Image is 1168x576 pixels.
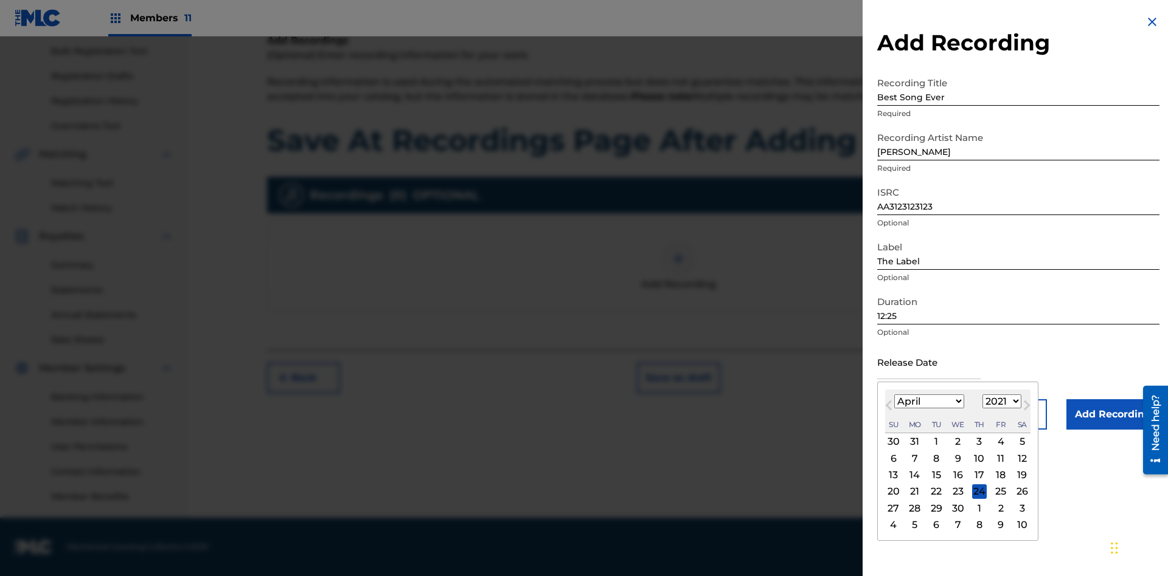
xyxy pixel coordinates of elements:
div: Choose Sunday, April 27th, 2025 [886,501,901,515]
div: Thursday [972,417,987,432]
div: Choose Monday, April 7th, 2025 [908,451,922,465]
div: Choose Sunday, April 13th, 2025 [886,468,901,482]
div: Choose Friday, May 2nd, 2025 [993,501,1008,515]
div: Choose Thursday, May 1st, 2025 [972,501,987,515]
div: Choose Wednesday, April 16th, 2025 [951,468,965,482]
p: Optional [877,218,1159,228]
div: Choose Tuesday, April 8th, 2025 [929,451,944,465]
div: Choose Wednesday, May 7th, 2025 [951,518,965,532]
div: Choose Wednesday, April 30th, 2025 [951,501,965,515]
div: Choose Monday, May 5th, 2025 [908,518,922,532]
p: Optional [877,327,1159,338]
div: Choose Friday, April 25th, 2025 [993,484,1008,499]
p: Required [877,108,1159,119]
div: Choose Monday, April 21st, 2025 [908,484,922,499]
iframe: Chat Widget [1107,518,1168,576]
div: Choose Thursday, April 17th, 2025 [972,468,987,482]
div: Choose Saturday, April 5th, 2025 [1015,434,1029,449]
div: Choose Monday, April 28th, 2025 [908,501,922,515]
img: MLC Logo [15,9,61,27]
div: Choose Date [877,382,1038,541]
div: Choose Tuesday, April 1st, 2025 [929,434,944,449]
iframe: Resource Center [1134,381,1168,481]
div: Choose Wednesday, April 2nd, 2025 [951,434,965,449]
div: Choose Tuesday, May 6th, 2025 [929,518,944,532]
div: Choose Saturday, May 10th, 2025 [1015,518,1029,532]
p: Optional [877,272,1159,283]
div: Monday [908,417,922,432]
div: Choose Wednesday, April 9th, 2025 [951,451,965,465]
div: Choose Friday, April 18th, 2025 [993,468,1008,482]
div: Choose Tuesday, April 29th, 2025 [929,501,944,515]
p: Required [877,163,1159,174]
div: Choose Thursday, May 8th, 2025 [972,518,987,532]
div: Choose Sunday, April 6th, 2025 [886,451,901,465]
button: Next Month [1017,398,1037,417]
div: Tuesday [929,417,944,432]
div: Choose Saturday, April 19th, 2025 [1015,468,1029,482]
div: Choose Friday, April 4th, 2025 [993,434,1008,449]
div: Choose Sunday, March 30th, 2025 [886,434,901,449]
button: Previous Month [879,398,899,417]
div: Choose Monday, March 31st, 2025 [908,434,922,449]
div: Choose Saturday, April 26th, 2025 [1015,484,1029,499]
div: Choose Thursday, April 24th, 2025 [972,484,987,499]
div: Drag [1111,530,1118,566]
span: 11 [184,12,192,24]
div: Choose Tuesday, April 15th, 2025 [929,468,944,482]
div: Saturday [1015,417,1029,432]
div: Wednesday [951,417,965,432]
div: Choose Tuesday, April 22nd, 2025 [929,484,944,499]
div: Choose Saturday, April 12th, 2025 [1015,451,1029,465]
div: Friday [993,417,1008,432]
div: Sunday [886,417,901,432]
div: Choose Saturday, May 3rd, 2025 [1015,501,1029,515]
div: Choose Wednesday, April 23rd, 2025 [951,484,965,499]
div: Choose Thursday, April 3rd, 2025 [972,434,987,449]
div: Choose Monday, April 14th, 2025 [908,468,922,482]
div: Choose Sunday, April 20th, 2025 [886,484,901,499]
div: Month April, 2025 [885,433,1031,533]
div: Choose Thursday, April 10th, 2025 [972,451,987,465]
div: Choose Sunday, May 4th, 2025 [886,518,901,532]
h2: Add Recording [877,29,1159,57]
img: Top Rightsholders [108,11,123,26]
span: Members [130,11,192,25]
div: Choose Friday, April 11th, 2025 [993,451,1008,465]
div: Choose Friday, May 9th, 2025 [993,518,1008,532]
